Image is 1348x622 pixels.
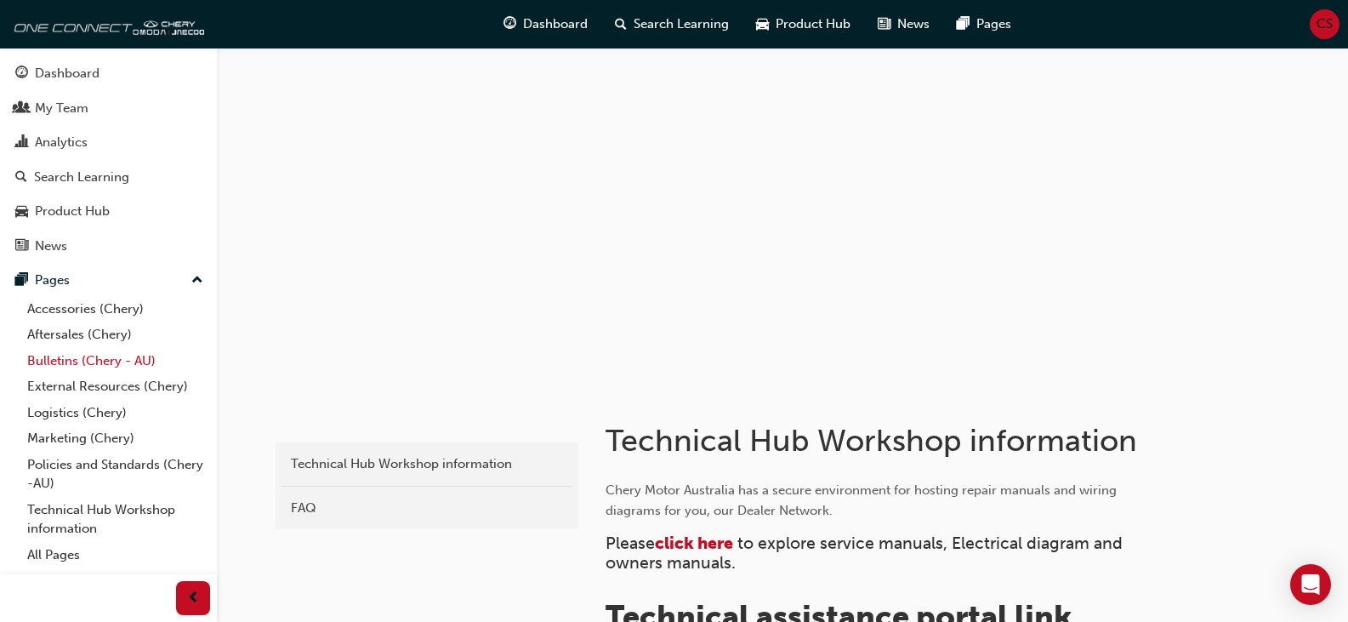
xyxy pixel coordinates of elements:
span: Pages [976,14,1011,34]
span: to explore service manuals, Electrical diagram and owners manuals. [606,534,1127,573]
a: Search Learning [7,162,210,193]
div: Product Hub [35,202,110,221]
span: up-icon [191,270,203,292]
span: Chery Motor Australia has a secure environment for hosting repair manuals and wiring diagrams for... [606,482,1120,518]
span: car-icon [15,204,28,220]
h1: Technical Hub Workshop information [606,422,1163,459]
span: Dashboard [523,14,588,34]
a: Product Hub [7,196,210,227]
a: Policies and Standards (Chery -AU) [20,452,210,497]
div: Dashboard [35,64,100,83]
span: search-icon [615,14,627,35]
a: car-iconProduct Hub [742,7,864,42]
a: Technical Hub Workshop information [20,497,210,542]
a: All Pages [20,542,210,568]
span: Please [606,534,655,553]
a: Logistics (Chery) [20,400,210,426]
span: news-icon [15,239,28,254]
button: CS [1310,9,1339,39]
a: pages-iconPages [943,7,1025,42]
span: people-icon [15,101,28,117]
img: oneconnect [9,7,204,41]
span: Product Hub [776,14,850,34]
a: Analytics [7,127,210,158]
button: Pages [7,265,210,296]
div: Pages [35,271,70,290]
div: FAQ [291,499,563,518]
span: chart-icon [15,135,28,151]
a: FAQ [282,494,572,523]
a: news-iconNews [864,7,943,42]
span: CS [1317,14,1333,34]
a: search-iconSearch Learning [601,7,742,42]
a: Accessories (Chery) [20,296,210,322]
a: Aftersales (Chery) [20,322,210,348]
div: My Team [35,99,88,118]
span: search-icon [15,170,27,185]
div: Technical Hub Workshop information [291,454,563,474]
a: Bulletins (Chery - AU) [20,348,210,374]
span: news-icon [878,14,890,35]
a: External Resources (Chery) [20,374,210,400]
div: Open Intercom Messenger [1290,564,1331,605]
a: News [7,231,210,262]
a: Technical Hub Workshop information [282,449,572,479]
div: Search Learning [34,168,129,187]
a: Marketing (Chery) [20,425,210,452]
span: guage-icon [503,14,516,35]
span: prev-icon [187,588,200,609]
div: News [35,237,67,256]
a: My Team [7,93,210,124]
a: guage-iconDashboard [490,7,601,42]
a: Dashboard [7,58,210,89]
span: car-icon [756,14,769,35]
span: News [897,14,930,34]
a: click here [655,534,733,553]
span: Search Learning [634,14,729,34]
span: guage-icon [15,66,28,82]
button: DashboardMy TeamAnalyticsSearch LearningProduct HubNews [7,54,210,265]
div: Analytics [35,133,88,152]
span: pages-icon [15,273,28,288]
span: pages-icon [957,14,970,35]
